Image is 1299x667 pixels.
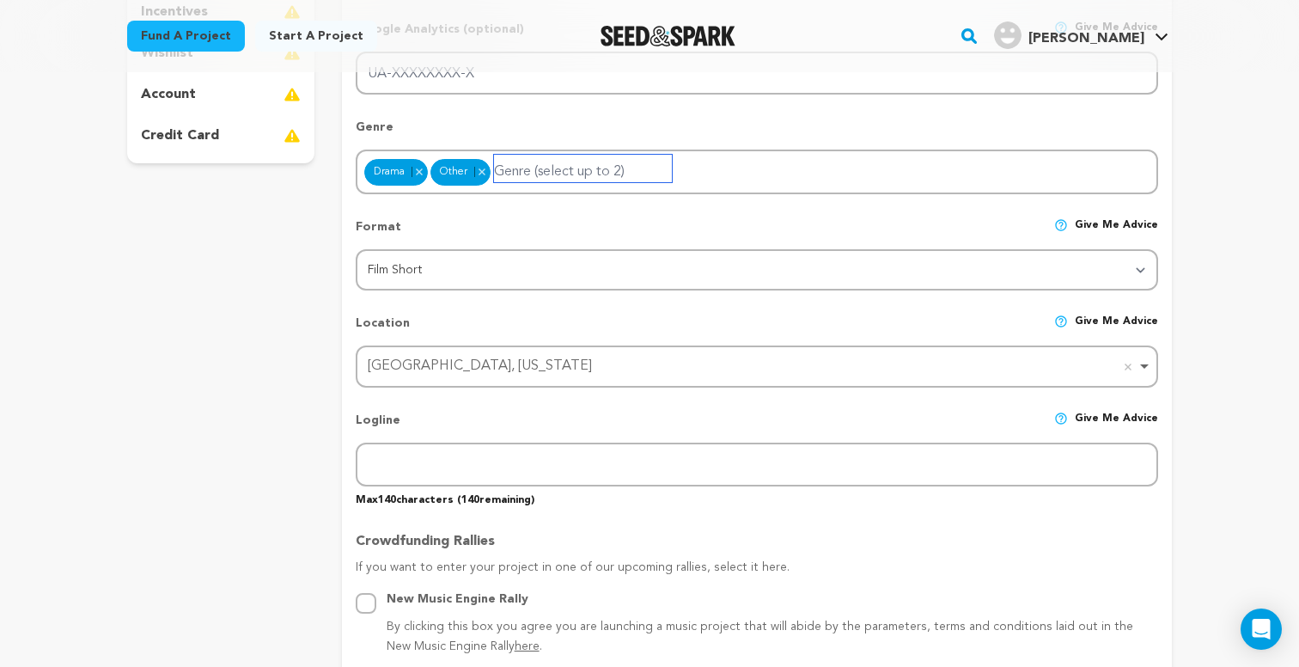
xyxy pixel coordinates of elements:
span: Give me advice [1075,315,1158,346]
span: 140 [461,495,479,505]
span: Smith E.'s Profile [991,18,1172,54]
p: Logline [356,412,400,443]
div: Open Intercom Messenger [1241,609,1282,650]
p: credit card [141,125,219,146]
img: user.png [994,21,1022,49]
p: By clicking this box you agree you are launching a music project that will abide by the parameter... [387,617,1158,658]
span: Give me advice [1075,218,1158,249]
a: Fund a project [127,21,245,52]
div: Other [430,159,491,187]
p: Crowdfunding Rallies [356,531,1158,559]
p: Format [356,218,401,249]
img: help-circle.svg [1054,315,1068,328]
img: warning-full.svg [284,125,301,146]
span: [PERSON_NAME] [1028,32,1144,46]
input: UA-XXXXXXXX-X [356,52,1158,95]
img: help-circle.svg [1054,218,1068,232]
p: Genre [356,119,1158,150]
p: If you want to enter your project in one of our upcoming rallies, select it here. [356,559,1158,590]
button: Remove item: 7413 [474,167,489,177]
div: Drama [364,159,428,187]
input: Genre (select up to 2) [494,155,672,182]
a: Smith E.'s Profile [991,18,1172,49]
img: Seed&Spark Logo Dark Mode [601,26,735,46]
span: 140 [378,495,396,505]
button: account [127,81,314,108]
div: [GEOGRAPHIC_DATA], [US_STATE] [368,354,1136,379]
div: New Music Engine Rally [387,590,1158,610]
span: Give me advice [1075,412,1158,443]
div: Smith E.'s Profile [994,21,1144,49]
button: credit card [127,122,314,150]
a: Seed&Spark Homepage [601,26,735,46]
button: Remove item: Boston, Massachusetts [1119,358,1137,376]
p: Max characters ( remaining) [356,486,1158,507]
img: help-circle.svg [1054,412,1068,425]
img: warning-full.svg [284,84,301,105]
p: Location [356,315,410,346]
p: account [141,84,196,105]
a: here [515,640,540,652]
a: Start a project [255,21,377,52]
button: Remove item: 8 [412,167,426,177]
